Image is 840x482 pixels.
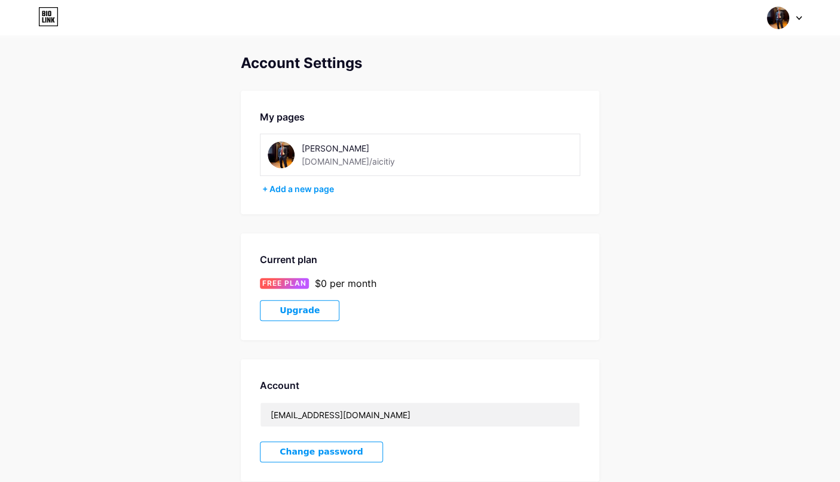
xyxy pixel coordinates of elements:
[260,441,383,462] button: Change password
[260,378,580,393] div: Account
[767,7,789,29] img: aicitiy
[260,110,580,124] div: My pages
[260,403,580,427] input: Email
[260,252,580,267] div: Current plan
[268,141,295,168] img: aicitiy
[262,183,580,195] div: + Add a new page
[280,305,320,316] span: Upgrade
[260,300,339,321] button: Upgrade
[315,276,376,291] div: $0 per month
[302,155,395,168] div: [DOMAIN_NAME]/aicitiy
[302,142,462,155] div: [PERSON_NAME]
[241,55,599,72] div: Account Settings
[262,278,306,289] span: FREE PLAN
[280,447,363,457] span: Change password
